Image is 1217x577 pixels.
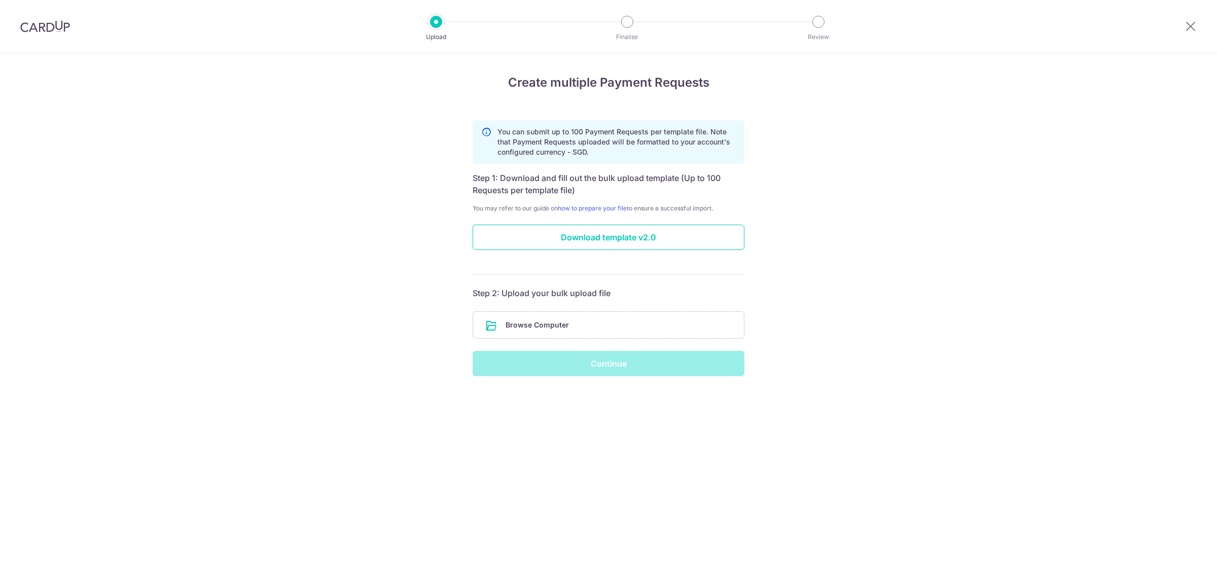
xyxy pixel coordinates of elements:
input: Download template v2.0 [473,225,744,250]
h6: Step 1: Download and fill out the bulk upload template (Up to 100 Requests per template file) [473,172,744,196]
a: how to prepare your file [558,204,627,212]
img: CardUp [20,20,70,32]
h4: Create multiple Payment Requests [473,74,744,92]
p: You can submit up to 100 Payment Requests per template file. Note that Payment Requests uploaded ... [497,127,736,157]
h6: Step 2: Upload your bulk upload file [473,287,744,299]
p: You may refer to our guide on to ensure a successful import. [473,204,744,212]
div: Browse Computer [473,311,744,339]
p: Finalise [590,32,665,42]
p: Upload [399,32,474,42]
p: Review [781,32,856,42]
iframe: Opens a widget where you can find more information [1152,547,1207,572]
